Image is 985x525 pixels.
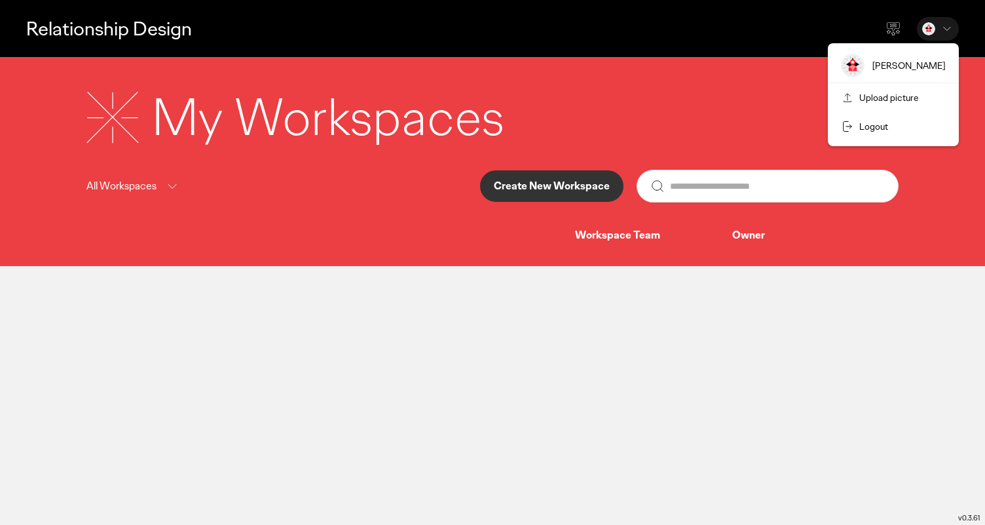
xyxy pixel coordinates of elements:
div: [PERSON_NAME] [872,59,945,72]
div: Owner [732,229,878,243]
p: Create New Workspace [494,181,610,191]
p: Relationship Design [26,15,192,42]
div: My Workspaces [152,83,504,151]
button: Create New Workspace [480,170,623,202]
div: Upload picture [828,83,959,112]
p: All Workspaces [86,178,157,195]
div: Send feedback [878,13,909,45]
img: Julius Gregorio [922,22,935,35]
div: Logout [828,112,959,141]
img: image [841,54,864,77]
div: Workspace Team [575,229,732,243]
